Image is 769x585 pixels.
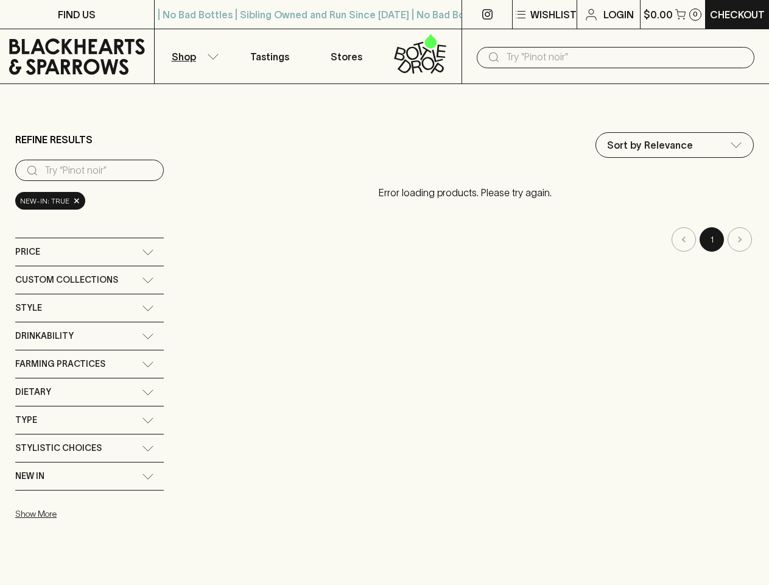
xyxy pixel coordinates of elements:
a: Stores [308,29,385,83]
div: Stylistic Choices [15,434,164,462]
p: Shop [172,49,196,64]
span: Style [15,300,42,316]
span: Price [15,244,40,260]
p: Refine Results [15,132,93,147]
p: Login [603,7,634,22]
p: $0.00 [644,7,673,22]
button: page 1 [700,227,724,252]
span: Farming Practices [15,356,105,372]
button: Shop [155,29,231,83]
div: Drinkability [15,322,164,350]
p: Sort by Relevance [607,138,693,152]
div: Farming Practices [15,350,164,378]
nav: pagination navigation [176,227,754,252]
span: Type [15,413,37,428]
p: FIND US [58,7,96,22]
div: Custom Collections [15,266,164,294]
span: × [73,194,80,207]
span: Custom Collections [15,272,118,288]
p: 0 [693,11,698,18]
p: Checkout [710,7,765,22]
button: Show More [15,502,175,526]
span: Dietary [15,385,51,400]
span: Drinkability [15,328,74,344]
div: Dietary [15,378,164,406]
span: new-in: true [20,195,69,207]
div: Price [15,238,164,266]
p: Stores [331,49,362,64]
input: Try “Pinot noir” [44,161,154,180]
div: New In [15,463,164,490]
p: Tastings [250,49,289,64]
input: Try "Pinot noir" [506,48,745,67]
span: New In [15,469,44,484]
p: Wishlist [530,7,577,22]
div: Type [15,406,164,434]
a: Tastings [231,29,308,83]
p: Error loading products. Please try again. [176,173,754,212]
span: Stylistic Choices [15,441,102,456]
div: Style [15,294,164,322]
div: Sort by Relevance [596,133,753,157]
